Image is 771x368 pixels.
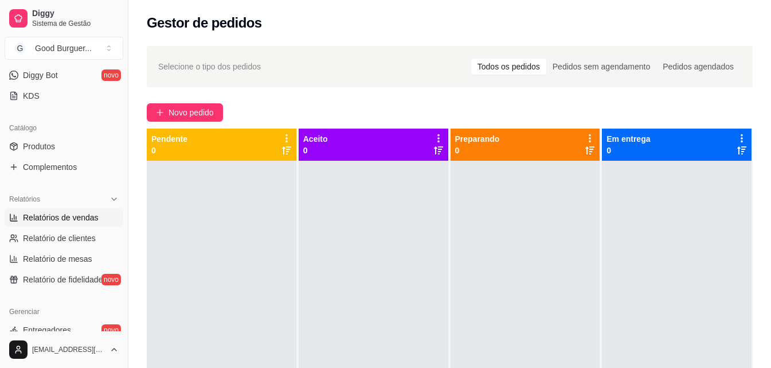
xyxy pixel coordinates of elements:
[455,133,500,145] p: Preparando
[158,60,261,73] span: Selecione o tipo dos pedidos
[23,90,40,102] span: KDS
[5,229,123,247] a: Relatório de clientes
[5,87,123,105] a: KDS
[5,270,123,289] a: Relatório de fidelidadenovo
[23,212,99,223] span: Relatórios de vendas
[546,59,656,75] div: Pedidos sem agendamento
[32,9,119,19] span: Diggy
[151,133,187,145] p: Pendente
[606,133,650,145] p: Em entrega
[5,158,123,176] a: Complementos
[32,345,105,354] span: [EMAIL_ADDRESS][DOMAIN_NAME]
[23,253,92,265] span: Relatório de mesas
[9,195,40,204] span: Relatórios
[471,59,546,75] div: Todos os pedidos
[23,233,96,244] span: Relatório de clientes
[147,103,223,122] button: Novo pedido
[156,109,164,117] span: plus
[23,274,103,285] span: Relatório de fidelidade
[23,141,55,152] span: Produtos
[5,66,123,84] a: Diggy Botnovo
[35,42,92,54] div: Good Burguer ...
[147,14,262,32] h2: Gestor de pedidos
[5,119,123,137] div: Catálogo
[5,137,123,156] a: Produtos
[14,42,26,54] span: G
[5,336,123,363] button: [EMAIL_ADDRESS][DOMAIN_NAME]
[5,303,123,321] div: Gerenciar
[5,5,123,32] a: DiggySistema de Gestão
[169,106,214,119] span: Novo pedido
[303,145,328,156] p: 0
[303,133,328,145] p: Aceito
[23,69,58,81] span: Diggy Bot
[606,145,650,156] p: 0
[23,324,71,336] span: Entregadores
[23,161,77,173] span: Complementos
[5,250,123,268] a: Relatório de mesas
[32,19,119,28] span: Sistema de Gestão
[151,145,187,156] p: 0
[5,321,123,339] a: Entregadoresnovo
[5,208,123,227] a: Relatórios de vendas
[455,145,500,156] p: 0
[656,59,740,75] div: Pedidos agendados
[5,37,123,60] button: Select a team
